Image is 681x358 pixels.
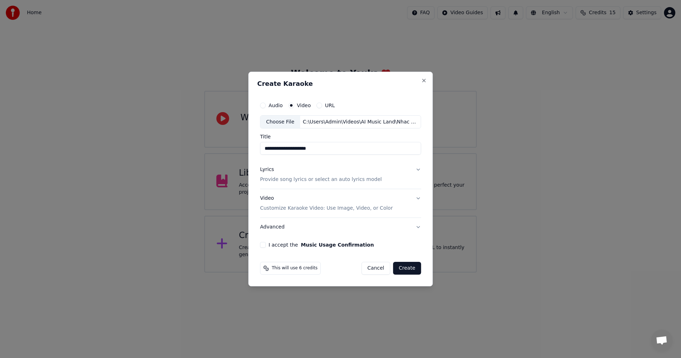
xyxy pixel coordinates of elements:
[268,103,283,108] label: Audio
[393,262,421,275] button: Create
[260,218,421,236] button: Advanced
[260,195,393,212] div: Video
[260,134,421,139] label: Title
[260,176,382,183] p: Provide song lyrics or select an auto lyrics model
[325,103,335,108] label: URL
[268,242,374,247] label: I accept the
[300,119,421,126] div: C:\Users\Admin\Videos\AI Music Land\Nhac Viet\Chi Vi Da Nghi\Chi Vi Da Nghi-no lyric.mp4
[260,161,421,189] button: LyricsProvide song lyrics or select an auto lyrics model
[301,242,374,247] button: I accept the
[297,103,311,108] label: Video
[260,189,421,218] button: VideoCustomize Karaoke Video: Use Image, Video, or Color
[257,81,424,87] h2: Create Karaoke
[260,166,274,174] div: Lyrics
[361,262,390,275] button: Cancel
[272,265,317,271] span: This will use 6 credits
[260,116,300,128] div: Choose File
[260,205,393,212] p: Customize Karaoke Video: Use Image, Video, or Color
